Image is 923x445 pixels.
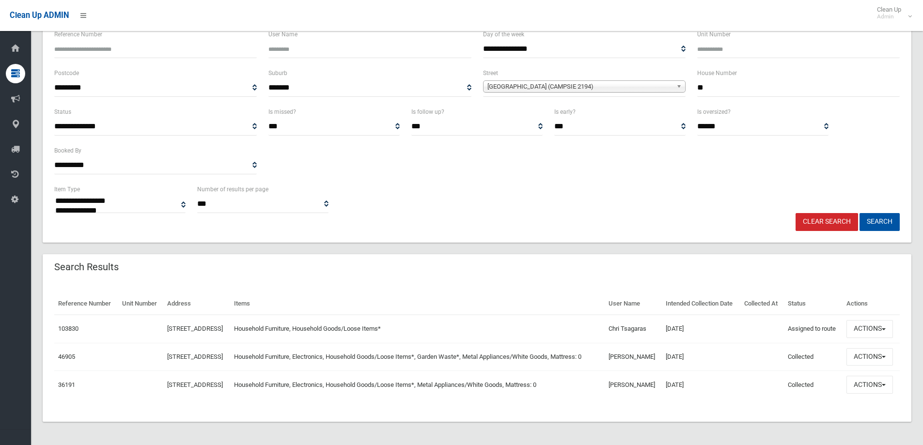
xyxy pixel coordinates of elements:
label: Item Type [54,184,80,195]
td: [PERSON_NAME] [605,371,662,399]
label: Is missed? [268,107,296,117]
button: Actions [846,348,893,366]
th: Address [163,293,230,315]
td: [DATE] [662,315,740,343]
th: Items [230,293,605,315]
label: Is early? [554,107,576,117]
td: Household Furniture, Household Goods/Loose Items* [230,315,605,343]
button: Search [860,213,900,231]
button: Actions [846,320,893,338]
label: Postcode [54,68,79,78]
label: Status [54,107,71,117]
label: Is oversized? [697,107,731,117]
td: Assigned to route [784,315,843,343]
a: 36191 [58,381,75,388]
label: Street [483,68,498,78]
th: Unit Number [118,293,163,315]
th: User Name [605,293,662,315]
header: Search Results [43,258,130,276]
label: Booked By [54,145,81,156]
span: [GEOGRAPHIC_DATA] (CAMPSIE 2194) [487,81,673,92]
td: Chri Tsagaras [605,315,662,343]
small: Admin [877,13,901,20]
label: User Name [268,29,297,40]
button: Actions [846,376,893,394]
td: [DATE] [662,343,740,371]
label: Reference Number [54,29,102,40]
th: Intended Collection Date [662,293,740,315]
td: Household Furniture, Electronics, Household Goods/Loose Items*, Garden Waste*, Metal Appliances/W... [230,343,605,371]
label: Day of the week [483,29,524,40]
td: [DATE] [662,371,740,399]
td: Household Furniture, Electronics, Household Goods/Loose Items*, Metal Appliances/White Goods, Mat... [230,371,605,399]
a: [STREET_ADDRESS] [167,381,223,388]
label: House Number [697,68,737,78]
label: Is follow up? [411,107,444,117]
td: Collected [784,343,843,371]
span: Clean Up ADMIN [10,11,69,20]
a: 103830 [58,325,78,332]
label: Unit Number [697,29,731,40]
th: Actions [843,293,900,315]
label: Suburb [268,68,287,78]
th: Collected At [740,293,784,315]
a: Clear Search [796,213,858,231]
a: [STREET_ADDRESS] [167,353,223,360]
td: Collected [784,371,843,399]
th: Reference Number [54,293,118,315]
label: Number of results per page [197,184,268,195]
a: 46905 [58,353,75,360]
th: Status [784,293,843,315]
a: [STREET_ADDRESS] [167,325,223,332]
td: [PERSON_NAME] [605,343,662,371]
span: Clean Up [872,6,911,20]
